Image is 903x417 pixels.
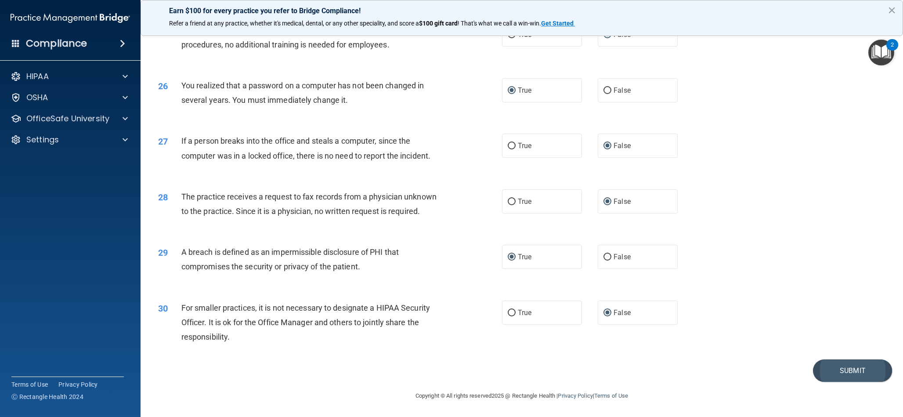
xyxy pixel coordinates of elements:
[26,134,59,145] p: Settings
[181,247,399,271] span: A breach is defined as an impermissible disclosure of PHI that compromises the security or privac...
[508,199,516,205] input: True
[26,71,49,82] p: HIPAA
[614,197,631,206] span: False
[11,380,48,389] a: Terms of Use
[614,253,631,261] span: False
[603,254,611,261] input: False
[518,253,531,261] span: True
[11,113,128,124] a: OfficeSafe University
[181,136,430,160] span: If a person breaks into the office and steals a computer, since the computer was in a locked offi...
[169,20,419,27] span: Refer a friend at any practice, whether it's medical, dental, or any other speciality, and score a
[158,192,168,203] span: 28
[181,25,430,49] span: If you have trained your staff on HIPAA, but not on specific policies and procedures, no addition...
[594,392,628,399] a: Terms of Use
[361,382,682,410] div: Copyright © All rights reserved 2025 @ Rectangle Health | |
[26,92,48,103] p: OSHA
[614,308,631,317] span: False
[11,92,128,103] a: OSHA
[813,359,892,382] button: Submit
[518,86,531,94] span: True
[181,81,424,105] span: You realized that a password on a computer has not been changed in several years. You must immedi...
[181,303,430,341] span: For smaller practices, it is not necessary to designate a HIPAA Security Officer. It is ok for th...
[11,392,83,401] span: Ⓒ Rectangle Health 2024
[541,20,575,27] a: Get Started
[11,71,128,82] a: HIPAA
[11,134,128,145] a: Settings
[891,45,894,56] div: 2
[518,197,531,206] span: True
[158,81,168,91] span: 26
[458,20,541,27] span: ! That's what we call a win-win.
[26,113,109,124] p: OfficeSafe University
[518,308,531,317] span: True
[419,20,458,27] strong: $100 gift card
[508,87,516,94] input: True
[614,141,631,150] span: False
[169,7,874,15] p: Earn $100 for every practice you refer to Bridge Compliance!
[508,143,516,149] input: True
[868,40,894,65] button: Open Resource Center, 2 new notifications
[603,143,611,149] input: False
[508,254,516,261] input: True
[614,86,631,94] span: False
[558,392,592,399] a: Privacy Policy
[888,3,896,17] button: Close
[603,310,611,316] input: False
[508,310,516,316] input: True
[158,247,168,258] span: 29
[11,9,130,27] img: PMB logo
[158,303,168,314] span: 30
[158,136,168,147] span: 27
[58,380,98,389] a: Privacy Policy
[26,37,87,50] h4: Compliance
[603,87,611,94] input: False
[181,192,437,216] span: The practice receives a request to fax records from a physician unknown to the practice. Since it...
[541,20,574,27] strong: Get Started
[603,199,611,205] input: False
[518,141,531,150] span: True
